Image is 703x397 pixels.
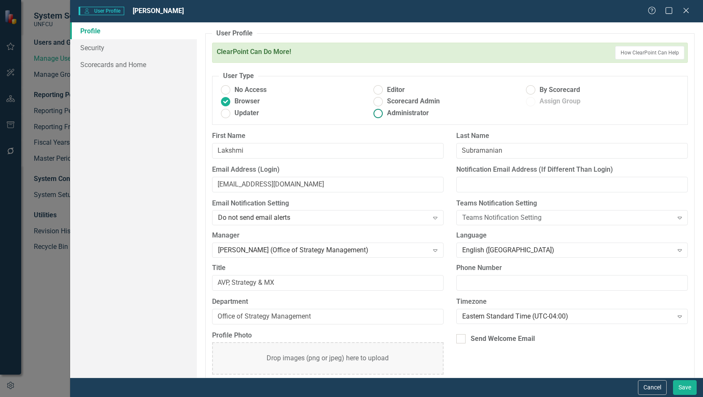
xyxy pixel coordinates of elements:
label: Department [212,297,444,307]
span: By Scorecard [540,85,580,95]
button: How ClearPoint Can Help [615,46,684,59]
label: First Name [212,131,444,141]
label: Last Name [456,131,688,141]
div: Eastern Standard Time (UTC-04:00) [462,311,673,321]
a: Scorecards and Home [70,56,197,73]
label: Phone Number [456,263,688,273]
button: Cancel [638,380,667,395]
span: Browser [234,97,260,106]
div: Do not send email alerts [218,213,429,223]
label: Manager [212,231,444,240]
div: Teams Notification Setting [462,213,673,223]
div: ClearPoint Can Do More! [217,47,291,58]
span: Editor [387,85,405,95]
span: User Profile [79,7,124,15]
span: Assign Group [540,97,580,106]
div: Drop images (png or jpeg) here to upload [267,354,389,363]
span: [PERSON_NAME] [133,7,184,15]
a: Profile [70,22,197,39]
label: Language [456,231,688,240]
label: Title [212,263,444,273]
span: Updater [234,108,259,118]
label: Email Notification Setting [212,199,444,208]
span: No Access [234,85,267,95]
label: Notification Email Address (If Different Than Login) [456,165,688,175]
div: Send Welcome Email [471,334,535,344]
span: Scorecard Admin [387,97,440,106]
legend: User Profile [212,29,257,38]
span: Administrator [387,108,429,118]
div: [PERSON_NAME] (Office of Strategy Management) [218,246,429,255]
label: Email Address (Login) [212,165,444,175]
label: Teams Notification Setting [456,199,688,208]
div: English ([GEOGRAPHIC_DATA]) [462,246,673,255]
label: Profile Photo [212,331,444,340]
a: Security [70,39,197,56]
legend: User Type [219,71,258,81]
label: Timezone [456,297,688,307]
button: Save [673,380,697,395]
